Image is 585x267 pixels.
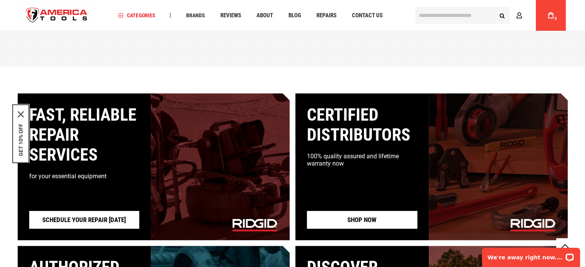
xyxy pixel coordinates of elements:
div: Certified distributors [307,105,417,145]
div: 100% quality assured and lifetime warranty now [307,153,417,167]
img: tab_keywords_by_traffic_grey.svg [77,45,83,51]
button: Close [18,111,24,117]
span: About [256,13,273,18]
a: Brands [182,10,208,21]
span: Contact Us [352,13,382,18]
span: Repairs [316,13,336,18]
div: Domain Overview [29,45,69,50]
div: Keywords by Traffic [85,45,130,50]
a: Blog [285,10,304,21]
span: Reviews [220,13,241,18]
a: Reviews [217,10,244,21]
span: Blog [288,13,301,18]
div: Fast, reliable repair services [29,105,140,165]
a: Schedule your repair [DATE] [29,211,140,229]
img: America Tools [20,1,94,30]
img: logo_orange.svg [12,12,18,18]
span: Categories [118,13,155,18]
span: 0 [555,17,557,21]
svg: close icon [18,111,24,117]
img: tab_domain_overview_orange.svg [21,45,27,51]
button: Search [495,8,510,23]
a: store logo [20,1,94,30]
span: Brands [186,13,205,18]
img: website_grey.svg [12,20,18,26]
a: About [253,10,276,21]
div: v 4.0.25 [22,12,38,18]
a: Shop now [307,211,417,229]
a: Categories [115,10,158,21]
a: Contact Us [348,10,386,21]
div: Domain: [DOMAIN_NAME] [20,20,85,26]
button: GET 10% OFF [18,123,24,156]
iframe: LiveChat chat widget [477,243,585,267]
a: Repairs [313,10,340,21]
div: for your essential equipment [29,172,140,180]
